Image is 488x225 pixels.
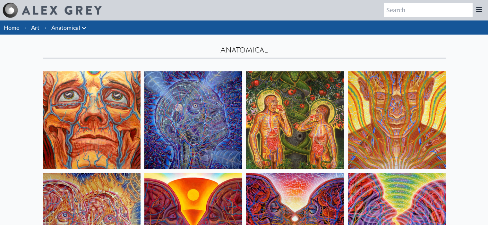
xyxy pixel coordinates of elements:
div: Anatomical [43,45,446,55]
li: · [22,20,29,35]
li: · [42,20,49,35]
input: Search [384,3,473,17]
a: Art [31,23,39,32]
a: Anatomical [51,23,80,32]
a: Home [4,24,19,31]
